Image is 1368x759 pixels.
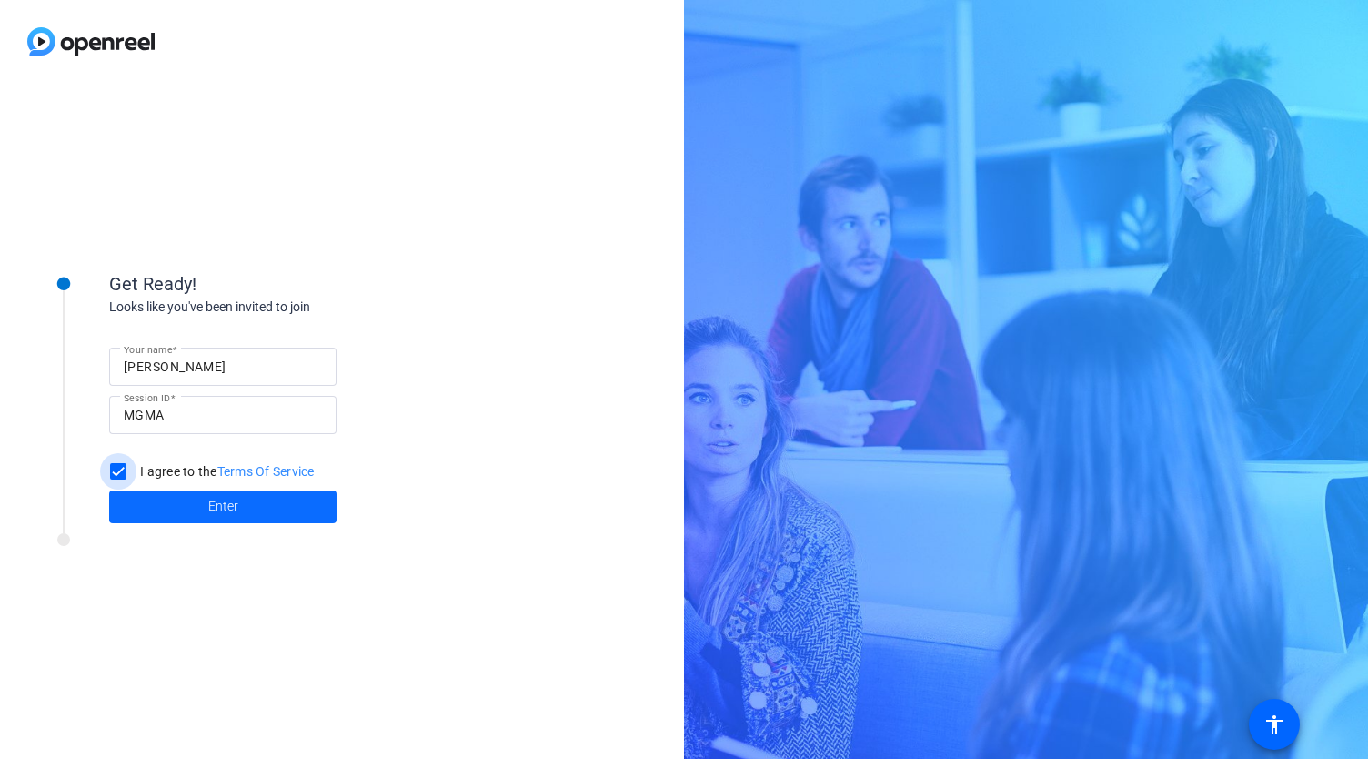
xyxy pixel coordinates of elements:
[109,491,337,523] button: Enter
[136,462,315,481] label: I agree to the
[124,344,172,355] mat-label: Your name
[109,270,473,298] div: Get Ready!
[217,464,315,479] a: Terms Of Service
[124,392,170,403] mat-label: Session ID
[208,497,238,516] span: Enter
[109,298,473,317] div: Looks like you've been invited to join
[1263,713,1285,735] mat-icon: accessibility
